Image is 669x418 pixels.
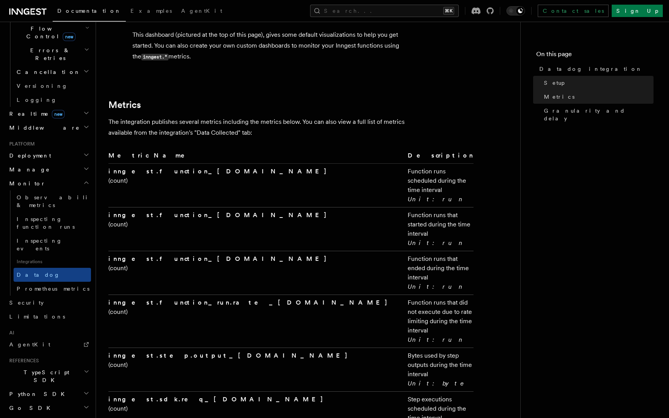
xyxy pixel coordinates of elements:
td: (count) [108,251,405,295]
a: AgentKit [6,337,91,351]
span: Metrics [544,93,575,101]
span: Go SDK [6,404,55,412]
strong: inngest.function_[DOMAIN_NAME] [108,211,333,219]
em: Unit: run [408,195,465,203]
a: Prometheus metrics [14,282,91,296]
a: Examples [126,2,177,21]
button: Go SDK [6,401,91,415]
td: Function runs that started during the time interval [405,207,473,251]
em: Unit: run [408,336,465,343]
span: Documentation [57,8,121,14]
a: Metrics [108,99,141,110]
span: TypeScript SDK [6,368,84,384]
a: Sign Up [612,5,663,17]
strong: inngest.function_run.rate_[DOMAIN_NAME] [108,299,394,306]
span: Examples [130,8,172,14]
span: References [6,358,39,364]
td: Function runs scheduled during the time interval [405,163,473,207]
button: Errors & Retries [14,43,91,65]
em: Unit: byte [408,380,468,387]
td: Function runs that ended during the time interval [405,251,473,295]
td: (count) [108,348,405,391]
td: Function runs that did not execute due to rate limiting during the time interval [405,295,473,348]
button: Flow Controlnew [14,22,91,43]
a: Datadog integration [536,62,654,76]
a: Inspecting function runs [14,212,91,234]
span: Prometheus metrics [17,286,89,292]
span: Datadog [17,272,60,278]
button: Deployment [6,149,91,163]
a: Versioning [14,79,91,93]
span: new [52,110,65,118]
span: Granularity and delay [544,107,654,122]
span: Errors & Retries [14,46,84,62]
em: Unit: run [408,239,465,247]
button: Cancellation [14,65,91,79]
p: The integration publishes several metrics including the metrics below. You can also view a full l... [108,116,418,138]
button: Middleware [6,121,91,135]
span: AgentKit [9,341,50,348]
span: Middleware [6,124,80,132]
a: Limitations [6,310,91,324]
a: Observability & metrics [14,190,91,212]
button: Toggle dark mode [506,6,525,15]
span: Realtime [6,110,65,118]
strong: inngest.sdk.req_[DOMAIN_NAME] [108,396,329,403]
span: Manage [6,166,50,173]
kbd: ⌘K [443,7,454,15]
strong: inngest.function_[DOMAIN_NAME] [108,168,333,175]
button: TypeScript SDK [6,365,91,387]
span: Limitations [9,313,65,320]
a: AgentKit [177,2,227,21]
a: Inspecting events [14,234,91,255]
button: Realtimenew [6,107,91,121]
span: Platform [6,141,35,147]
span: Logging [17,97,57,103]
a: Metrics [541,90,654,104]
td: (count) [108,295,405,348]
span: Integrations [14,255,91,268]
td: Bytes used by step outputs during the time interval [405,348,473,391]
code: inngest.* [141,54,168,60]
span: Datadog integration [539,65,642,73]
span: Monitor [6,180,46,187]
span: AgentKit [181,8,222,14]
a: Datadog [14,268,91,282]
a: Contact sales [538,5,609,17]
a: Granularity and delay [541,104,654,125]
span: Setup [544,79,564,87]
div: Monitor [6,190,91,296]
a: Documentation [53,2,126,22]
strong: inngest.step.output_[DOMAIN_NAME] [108,352,354,359]
strong: inngest.function_[DOMAIN_NAME] [108,255,333,262]
span: Inspecting function runs [17,216,75,230]
span: Security [9,300,44,306]
span: Observability & metrics [17,194,96,208]
strong: Description [408,152,473,159]
td: (count) [108,163,405,207]
span: AI [6,330,14,336]
span: Cancellation [14,68,81,76]
span: Inspecting events [17,238,62,252]
em: Unit: run [408,283,465,290]
p: This dashboard (pictured at the top of this page), gives some default visualizations to help you ... [132,29,418,62]
a: Setup [541,76,654,90]
span: Deployment [6,152,51,159]
button: Search...⌘K [310,5,459,17]
button: Monitor [6,176,91,190]
span: Versioning [17,83,68,89]
span: new [63,33,75,41]
span: Python SDK [6,390,69,398]
span: Flow Control [14,25,85,40]
td: (count) [108,207,405,251]
button: Manage [6,163,91,176]
a: Security [6,296,91,310]
a: Logging [14,93,91,107]
strong: Metric Name [108,152,196,159]
h4: On this page [536,50,654,62]
button: Python SDK [6,387,91,401]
